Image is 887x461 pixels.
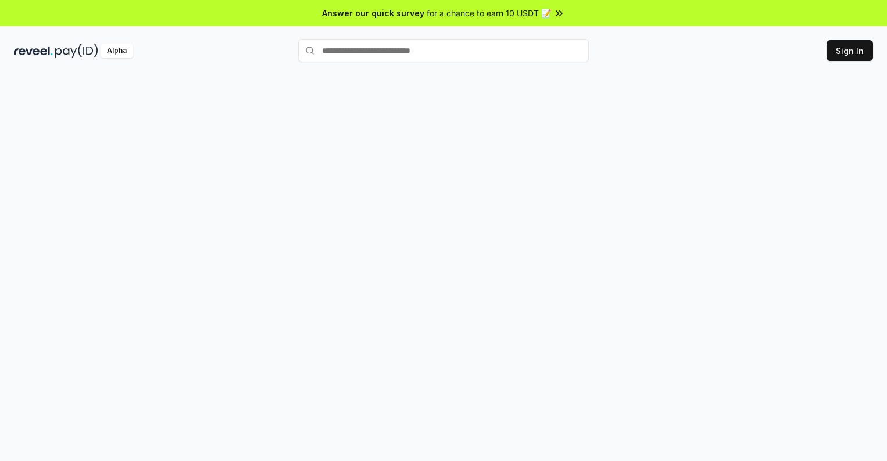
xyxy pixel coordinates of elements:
[14,44,53,58] img: reveel_dark
[322,7,424,19] span: Answer our quick survey
[101,44,133,58] div: Alpha
[427,7,551,19] span: for a chance to earn 10 USDT 📝
[827,40,873,61] button: Sign In
[55,44,98,58] img: pay_id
